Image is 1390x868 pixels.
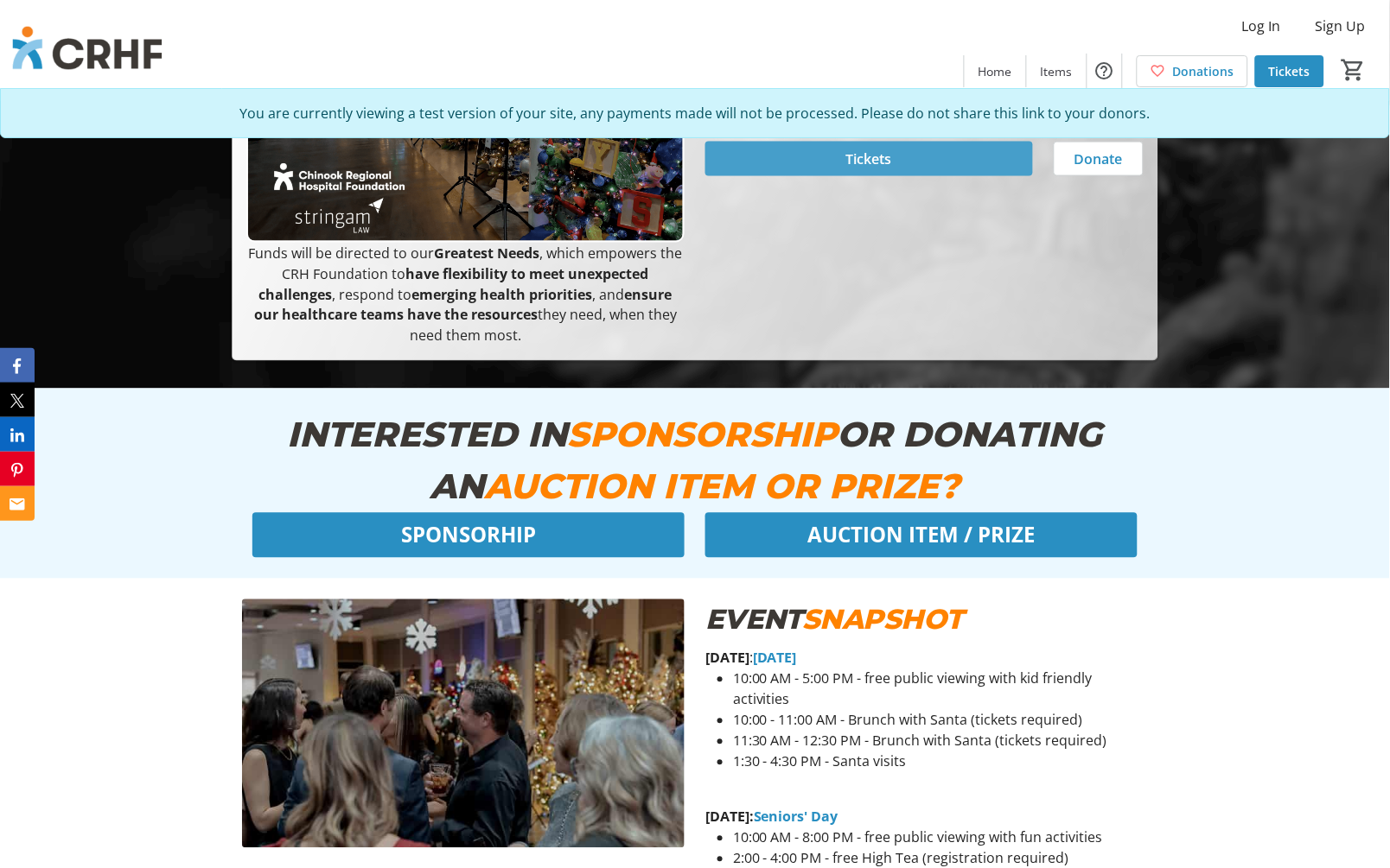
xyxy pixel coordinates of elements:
em: INTERESTED IN [287,414,567,456]
button: SPONSORHIP [252,513,685,558]
button: Cart [1338,54,1369,86]
a: Home [965,55,1026,87]
strong: [DATE] [753,649,797,668]
em: AUCTION ITEM OR PRIZE? [484,466,960,508]
em: EVENT [705,603,803,637]
span: Home [979,62,1012,80]
button: Donate [1054,142,1144,176]
em: SNAPSHOT [802,603,963,637]
img: Chinook Regional Hospital Foundation's Logo [10,7,164,93]
button: Log In [1228,12,1295,40]
strong: Greatest Needs [434,244,539,263]
span: Sign Up [1316,16,1366,36]
span: Donations [1173,62,1234,80]
button: Sign Up [1302,12,1380,40]
button: Help [1087,54,1122,88]
a: Donations [1137,55,1248,87]
li: 10:00 AM - 8:00 PM - free public viewing with fun activities [733,827,1148,848]
p: Funds will be directed to our , which empowers the CRH Foundation to , respond to , and they need... [246,243,685,346]
em: SPONSORSHIP [567,414,837,456]
strong: Seniors' Day [754,808,838,827]
button: AUCTION ITEM / PRIZE [705,513,1138,558]
a: Items [1027,55,1087,87]
span: Tickets [846,149,892,169]
strong: have flexibility to meet unexpected challenges [258,264,648,304]
strong: [DATE]: [705,808,754,827]
button: Tickets [705,142,1033,176]
li: 1:30 - 4:30 PM - Santa visits [733,751,1148,772]
li: 10:00 AM - 5:00 PM - free public viewing with kid friendly activities [733,668,1148,710]
img: undefined [242,599,685,848]
span: Items [1041,62,1073,80]
span: AUCTION ITEM / PRIZE [807,520,1035,551]
span: Donate [1074,149,1123,169]
a: Tickets [1255,55,1324,87]
strong: [DATE] [705,649,749,668]
li: 11:30 AM - 12:30 PM - Brunch with Santa (tickets required) [733,731,1148,751]
span: SPONSORHIP [401,520,536,551]
strong: emerging health priorities [411,285,592,304]
p: : [705,648,1148,668]
span: Log In [1242,16,1281,36]
span: Tickets [1269,62,1310,80]
li: 10:00 - 11:00 AM - Brunch with Santa (tickets required) [733,710,1148,731]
